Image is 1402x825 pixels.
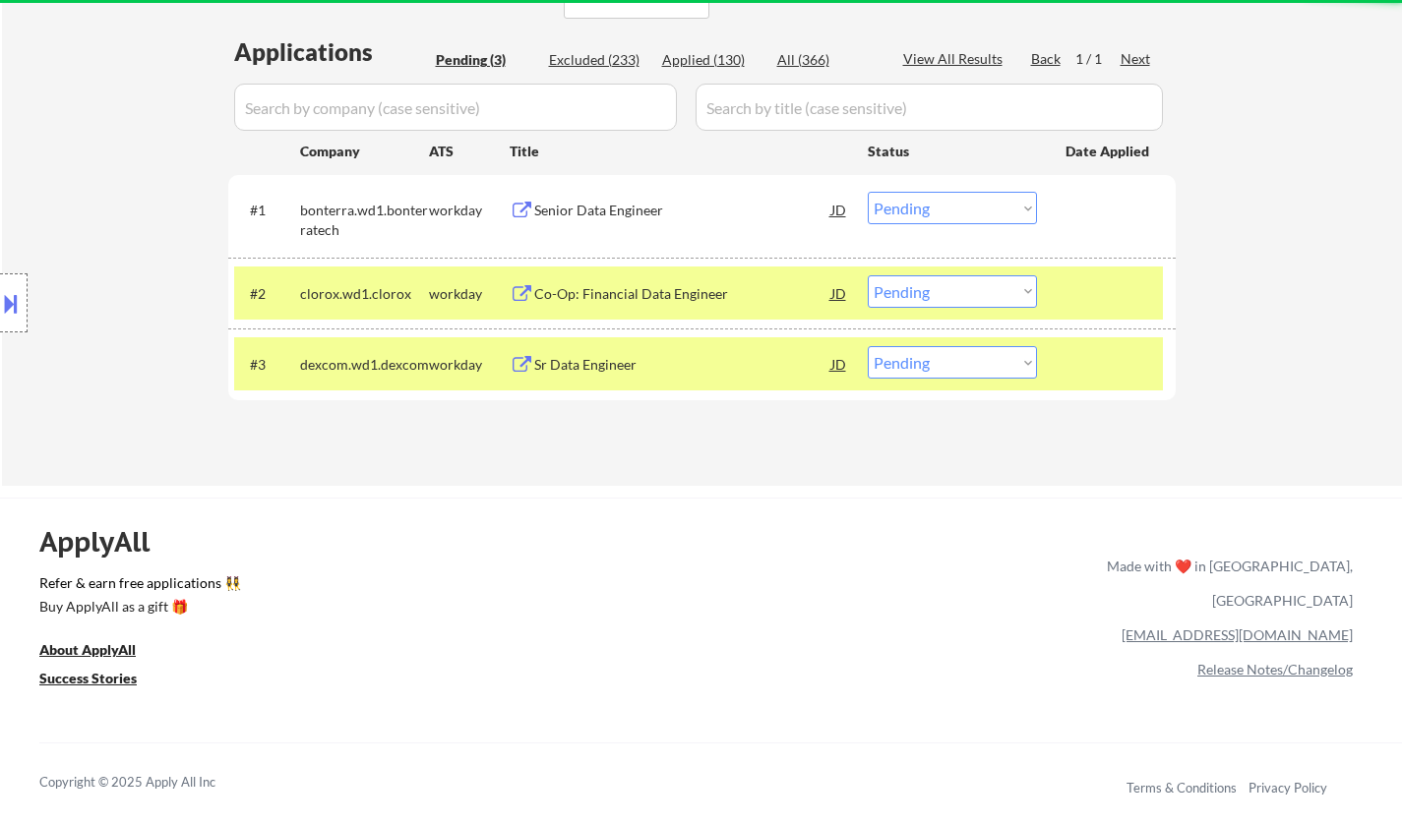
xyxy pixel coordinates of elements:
a: [EMAIL_ADDRESS][DOMAIN_NAME] [1122,626,1353,643]
a: Privacy Policy [1249,780,1327,796]
div: bonterra.wd1.bonterratech [300,201,429,239]
div: workday [429,355,510,375]
div: Senior Data Engineer [534,201,831,220]
div: dexcom.wd1.dexcom [300,355,429,375]
div: Sr Data Engineer [534,355,831,375]
div: Status [868,133,1037,168]
div: 1 / 1 [1075,49,1121,69]
div: Excluded (233) [549,50,647,70]
input: Search by company (case sensitive) [234,84,677,131]
div: Co-Op: Financial Data Engineer [534,284,831,304]
a: About ApplyAll [39,640,163,665]
div: workday [429,201,510,220]
div: Buy ApplyAll as a gift 🎁 [39,600,236,614]
div: All (366) [777,50,876,70]
input: Search by title (case sensitive) [696,84,1163,131]
div: Company [300,142,429,161]
div: clorox.wd1.clorox [300,284,429,304]
div: Title [510,142,849,161]
div: Pending (3) [436,50,534,70]
div: JD [829,346,849,382]
a: Success Stories [39,669,163,693]
div: Applications [234,40,429,64]
a: Terms & Conditions [1127,780,1237,796]
div: JD [829,275,849,311]
div: ATS [429,142,510,161]
div: Applied (130) [662,50,761,70]
a: Release Notes/Changelog [1197,661,1353,678]
div: Next [1121,49,1152,69]
div: ApplyAll [39,525,172,559]
div: workday [429,284,510,304]
div: Date Applied [1066,142,1152,161]
a: Refer & earn free applications 👯‍♀️ [39,576,696,597]
div: Copyright © 2025 Apply All Inc [39,773,266,793]
div: Made with ❤️ in [GEOGRAPHIC_DATA], [GEOGRAPHIC_DATA] [1099,549,1353,618]
u: Success Stories [39,670,137,686]
u: About ApplyAll [39,641,136,658]
a: Buy ApplyAll as a gift 🎁 [39,597,236,621]
div: Back [1031,49,1063,69]
div: JD [829,192,849,227]
div: View All Results [903,49,1008,69]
